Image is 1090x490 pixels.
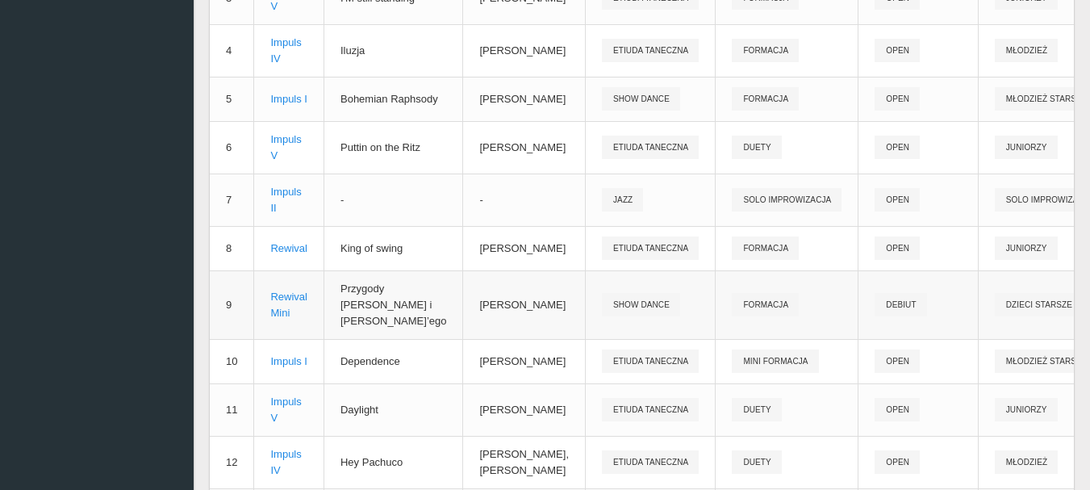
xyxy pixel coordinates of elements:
td: Puttin on the Ritz [324,121,463,174]
td: [PERSON_NAME] [463,270,586,339]
td: Hey Pachuco [324,436,463,488]
td: 9 [210,270,254,339]
span: Show Dance [602,87,680,111]
td: King of swing [324,226,463,270]
td: Bohemian Raphsody [324,77,463,121]
span: Młodzież [995,450,1058,474]
div: Impuls I [270,91,307,107]
td: 11 [210,383,254,436]
td: [PERSON_NAME] [463,121,586,174]
span: Open [875,450,920,474]
div: Impuls IV [270,446,307,479]
span: Juniorzy [995,398,1058,421]
td: Dependence [324,339,463,383]
div: Impuls V [270,394,307,426]
td: 4 [210,24,254,77]
span: Open [875,136,920,159]
span: Mini Formacja [732,350,818,373]
div: Impuls I [270,354,307,370]
span: Etiuda Taneczna [602,237,699,260]
td: Iluzja [324,24,463,77]
span: Młodzież [995,39,1058,62]
td: [PERSON_NAME] [463,226,586,270]
span: Duety [732,398,781,421]
span: Open [875,87,920,111]
td: [PERSON_NAME], [PERSON_NAME] [463,436,586,488]
td: [PERSON_NAME] [463,383,586,436]
td: 7 [210,174,254,226]
span: Etiuda Taneczna [602,136,699,159]
span: Juniorzy [995,237,1058,260]
span: Etiuda Taneczna [602,350,699,373]
span: Formacja [732,293,799,316]
span: Jazz [602,188,643,211]
td: 6 [210,121,254,174]
span: Duety [732,136,781,159]
td: - [463,174,586,226]
td: 10 [210,339,254,383]
td: Daylight [324,383,463,436]
span: Etiuda Taneczna [602,39,699,62]
span: Show Dance [602,293,680,316]
span: Debiut [875,293,926,316]
span: Dzieci Starsze [995,293,1083,316]
span: Formacja [732,87,799,111]
td: - [324,174,463,226]
div: Rewival Mini [270,289,307,321]
td: 12 [210,436,254,488]
span: Etiuda Taneczna [602,398,699,421]
span: Duety [732,450,781,474]
span: Open [875,350,920,373]
span: Solo Improwizacja [732,188,842,211]
div: Impuls II [270,184,307,216]
span: Open [875,188,920,211]
span: Juniorzy [995,136,1058,159]
span: Open [875,398,920,421]
td: [PERSON_NAME] [463,77,586,121]
span: Etiuda Taneczna [602,450,699,474]
span: Open [875,39,920,62]
td: Przygody [PERSON_NAME] i [PERSON_NAME]’ego [324,270,463,339]
span: Formacja [732,237,799,260]
td: 5 [210,77,254,121]
div: Impuls V [270,132,307,164]
td: [PERSON_NAME] [463,339,586,383]
td: 8 [210,226,254,270]
td: [PERSON_NAME] [463,24,586,77]
span: Formacja [732,39,799,62]
div: Rewival [270,241,307,257]
div: Impuls IV [270,35,307,67]
span: Open [875,237,920,260]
